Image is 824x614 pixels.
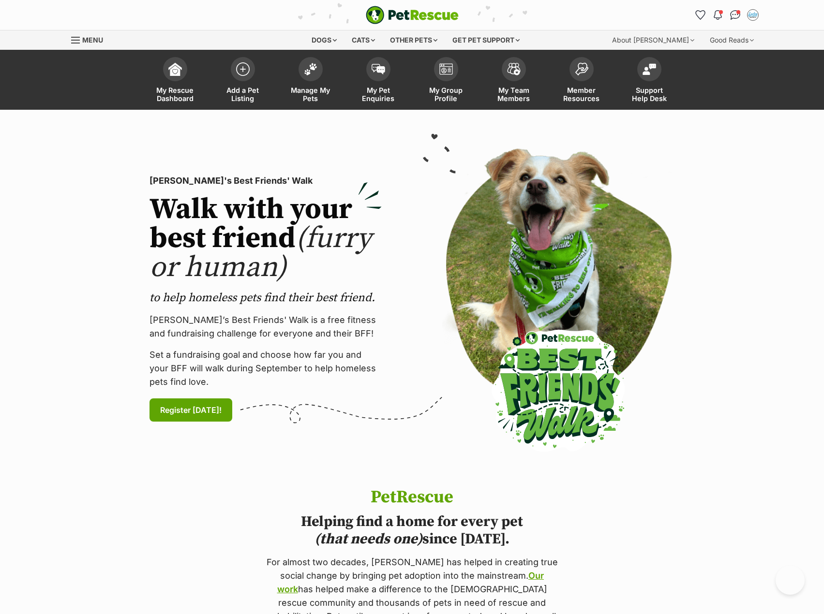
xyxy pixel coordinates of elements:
span: Member Resources [560,86,603,102]
img: chat-41dd97257d64d25036548639549fe6c8038ab92f7586957e7f3b1b290dea8141.svg [730,10,740,20]
button: Notifications [710,7,726,23]
a: Member Resources [548,52,615,110]
span: Support Help Desk [628,86,671,102]
span: My Group Profile [424,86,468,102]
button: My account [745,7,761,23]
div: Good Reads [703,30,761,50]
a: My Pet Enquiries [345,52,412,110]
a: PetRescue [366,6,459,24]
img: help-desk-icon-fdf02630f3aa405de69fd3d07c3f3aa587a6932b1a1747fa1d2bba05be0121f9.svg [643,63,656,75]
ul: Account quick links [693,7,761,23]
a: Manage My Pets [277,52,345,110]
a: Menu [71,30,110,48]
span: My Team Members [492,86,536,102]
a: My Group Profile [412,52,480,110]
h2: Walk with your best friend [150,195,382,282]
div: Get pet support [446,30,526,50]
p: [PERSON_NAME]’s Best Friends' Walk is a free fitness and fundraising challenge for everyone and t... [150,313,382,340]
img: Bec profile pic [748,10,758,20]
div: Dogs [305,30,344,50]
div: Cats [345,30,382,50]
a: My Team Members [480,52,548,110]
span: Add a Pet Listing [221,86,265,102]
a: Favourites [693,7,708,23]
span: My Rescue Dashboard [153,86,197,102]
span: (furry or human) [150,220,372,286]
img: member-resources-icon-8e73f808a243e03378d46382f2149f9095a855e16c252ad45f914b54edf8863c.svg [575,62,588,75]
img: logo-e224e6f780fb5917bec1dbf3a21bbac754714ae5b6737aabdf751b685950b380.svg [366,6,459,24]
i: (that needs one) [315,530,422,548]
a: My Rescue Dashboard [141,52,209,110]
span: Menu [82,36,103,44]
p: [PERSON_NAME]'s Best Friends' Walk [150,174,382,188]
img: add-pet-listing-icon-0afa8454b4691262ce3f59096e99ab1cd57d4a30225e0717b998d2c9b9846f56.svg [236,62,250,76]
img: pet-enquiries-icon-7e3ad2cf08bfb03b45e93fb7055b45f3efa6380592205ae92323e6603595dc1f.svg [372,64,385,74]
img: dashboard-icon-eb2f2d2d3e046f16d808141f083e7271f6b2e854fb5c12c21221c1fb7104beca.svg [168,62,182,76]
a: Conversations [728,7,743,23]
iframe: Help Scout Beacon - Open [776,566,805,595]
div: Other pets [383,30,444,50]
img: notifications-46538b983faf8c2785f20acdc204bb7945ddae34d4c08c2a6579f10ce5e182be.svg [714,10,721,20]
p: Set a fundraising goal and choose how far you and your BFF will walk during September to help hom... [150,348,382,389]
span: Register [DATE]! [160,404,222,416]
img: team-members-icon-5396bd8760b3fe7c0b43da4ab00e1e3bb1a5d9ba89233759b79545d2d3fc5d0d.svg [507,63,521,75]
h2: Helping find a home for every pet since [DATE]. [263,513,561,548]
span: Manage My Pets [289,86,332,102]
span: My Pet Enquiries [357,86,400,102]
img: manage-my-pets-icon-02211641906a0b7f246fdf0571729dbe1e7629f14944591b6c1af311fb30b64b.svg [304,63,317,75]
img: group-profile-icon-3fa3cf56718a62981997c0bc7e787c4b2cf8bcc04b72c1350f741eb67cf2f40e.svg [439,63,453,75]
div: About [PERSON_NAME] [605,30,701,50]
p: to help homeless pets find their best friend. [150,290,382,306]
a: Support Help Desk [615,52,683,110]
h1: PetRescue [263,488,561,507]
a: Register [DATE]! [150,398,232,422]
a: Add a Pet Listing [209,52,277,110]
